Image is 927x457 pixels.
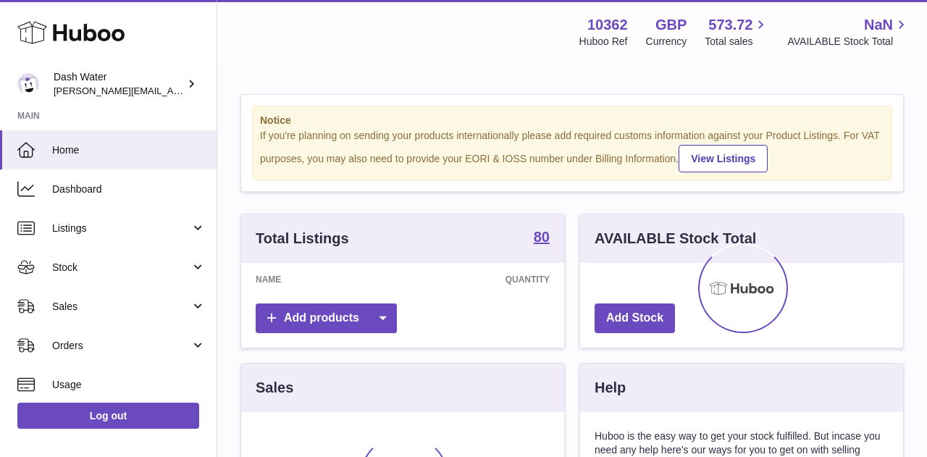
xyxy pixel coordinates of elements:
[534,230,550,247] a: 80
[54,70,184,98] div: Dash Water
[17,73,39,95] img: james@dash-water.com
[379,263,564,296] th: Quantity
[595,429,889,457] p: Huboo is the easy way to get your stock fulfilled. But incase you need any help here's our ways f...
[534,230,550,244] strong: 80
[655,15,687,35] strong: GBP
[52,183,206,196] span: Dashboard
[587,15,628,35] strong: 10362
[595,378,626,398] h3: Help
[705,35,769,49] span: Total sales
[708,15,752,35] span: 573.72
[52,143,206,157] span: Home
[646,35,687,49] div: Currency
[241,263,379,296] th: Name
[595,229,756,248] h3: AVAILABLE Stock Total
[17,403,199,429] a: Log out
[52,339,190,353] span: Orders
[52,261,190,274] span: Stock
[595,303,675,333] a: Add Stock
[579,35,628,49] div: Huboo Ref
[787,15,910,49] a: NaN AVAILABLE Stock Total
[54,85,290,96] span: [PERSON_NAME][EMAIL_ADDRESS][DOMAIN_NAME]
[260,114,884,127] strong: Notice
[256,229,349,248] h3: Total Listings
[260,129,884,172] div: If you're planning on sending your products internationally please add required customs informati...
[864,15,893,35] span: NaN
[52,300,190,314] span: Sales
[256,378,293,398] h3: Sales
[679,145,768,172] a: View Listings
[256,303,397,333] a: Add products
[705,15,769,49] a: 573.72 Total sales
[52,222,190,235] span: Listings
[52,378,206,392] span: Usage
[787,35,910,49] span: AVAILABLE Stock Total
